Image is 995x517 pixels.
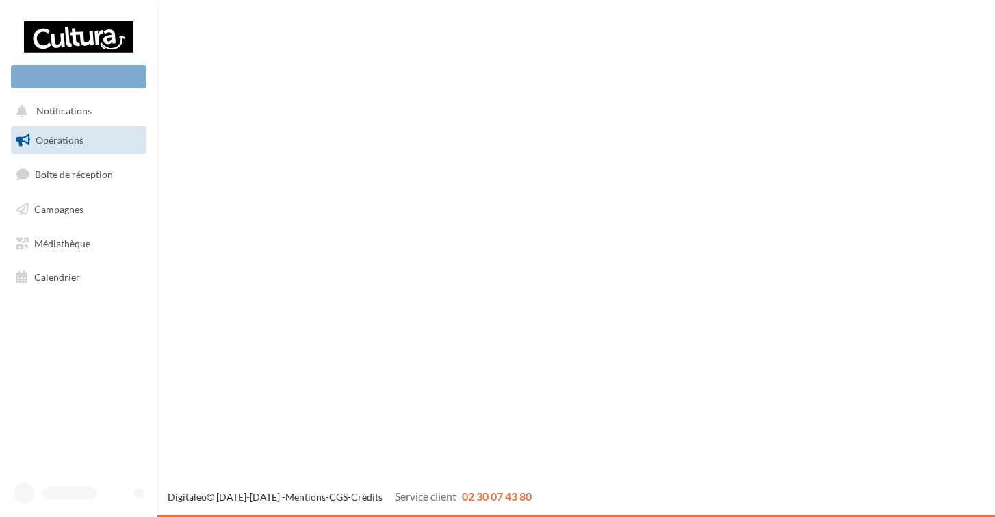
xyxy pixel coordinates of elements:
[8,263,149,292] a: Calendrier
[34,203,83,215] span: Campagnes
[36,105,92,117] span: Notifications
[285,491,326,503] a: Mentions
[329,491,348,503] a: CGS
[462,490,532,503] span: 02 30 07 43 80
[34,237,90,249] span: Médiathèque
[34,271,80,283] span: Calendrier
[8,126,149,155] a: Opérations
[395,490,456,503] span: Service client
[36,134,83,146] span: Opérations
[35,168,113,180] span: Boîte de réception
[168,491,532,503] span: © [DATE]-[DATE] - - -
[11,65,146,88] div: Nouvelle campagne
[8,229,149,258] a: Médiathèque
[351,491,383,503] a: Crédits
[8,160,149,189] a: Boîte de réception
[8,195,149,224] a: Campagnes
[168,491,207,503] a: Digitaleo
